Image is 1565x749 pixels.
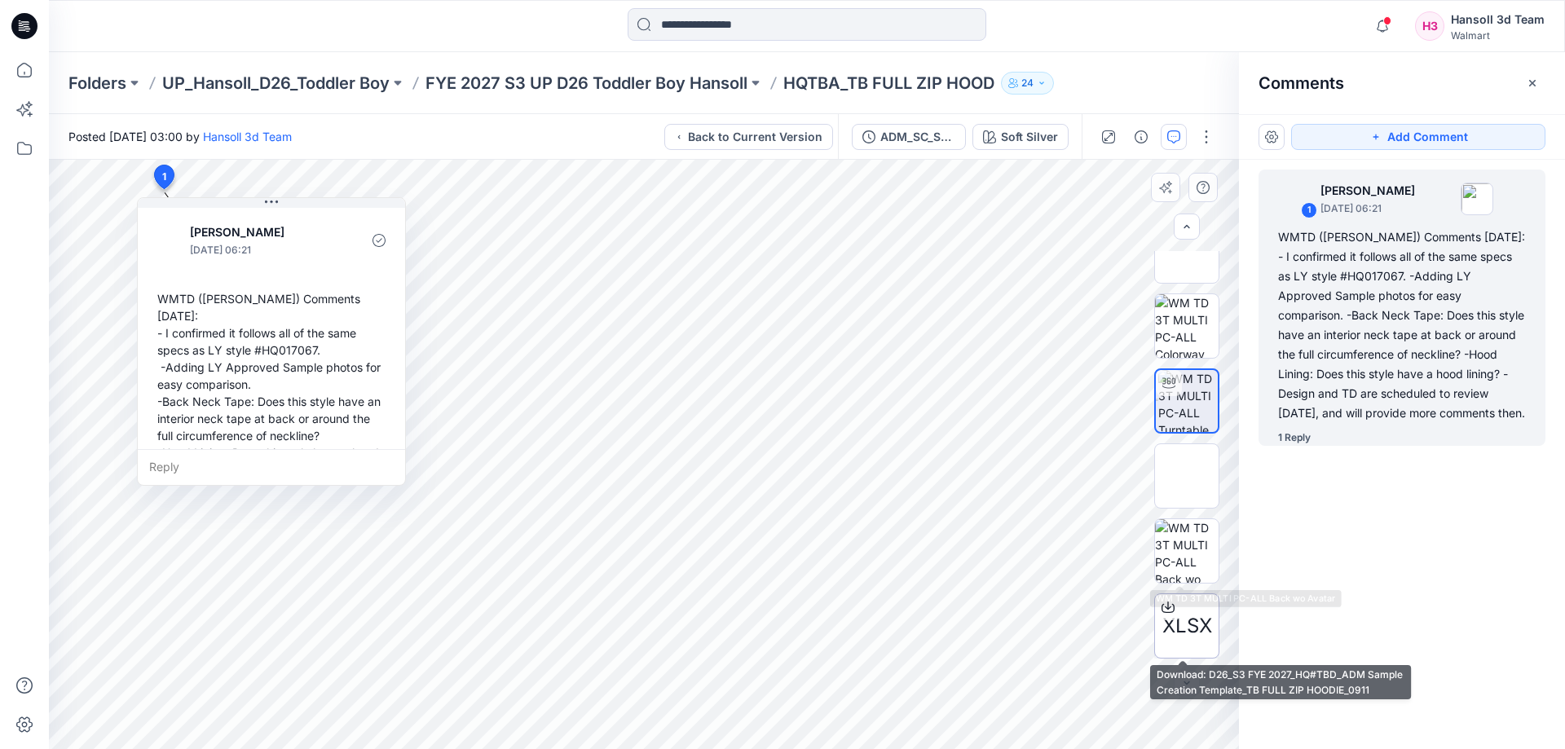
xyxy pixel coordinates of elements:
div: WMTD ([PERSON_NAME]) Comments [DATE]: - I confirmed it follows all of the same specs as LY style ... [1278,227,1526,423]
h2: Comments [1259,73,1344,93]
span: Posted [DATE] 03:00 by [68,128,292,145]
button: Back to Current Version [664,124,833,150]
a: UP_Hansoll_D26_Toddler Boy [162,72,390,95]
button: ADM_SC_SOLID [852,124,966,150]
img: WM TD 3T MULTI PC-ALL Turntable with Avatar [1158,370,1218,432]
p: [PERSON_NAME] [190,222,323,242]
div: WMTD ([PERSON_NAME]) Comments [DATE]: - I confirmed it follows all of the same specs as LY style ... [151,284,392,536]
p: [PERSON_NAME] [1320,181,1415,200]
button: Add Comment [1291,124,1545,150]
div: H3 [1415,11,1444,41]
p: [DATE] 06:21 [1320,200,1415,217]
p: HQTBA_TB FULL ZIP HOOD [783,72,994,95]
a: FYE 2027 S3 UP D26 Toddler Boy Hansoll [425,72,747,95]
div: Hansoll 3d Team [1451,10,1545,29]
p: 24 [1021,74,1034,92]
div: 1 Reply [1278,430,1311,446]
img: WM TD 3T MULTI PC-ALL Colorway wo Avatar [1155,294,1219,358]
div: Soft Silver [1001,128,1058,146]
span: 1 [162,170,166,184]
div: 1 [1301,202,1317,218]
div: Walmart [1451,29,1545,42]
div: ADM_SC_SOLID [880,128,955,146]
div: Reply [138,449,405,485]
img: Kristin Veit [151,224,183,257]
a: Folders [68,72,126,95]
img: Kristin Veit [1281,183,1314,215]
img: WM TD 3T MULTI PC-ALL Back wo Avatar [1155,519,1219,583]
p: [DATE] 06:21 [190,242,323,258]
a: Hansoll 3d Team [203,130,292,143]
button: Soft Silver [972,124,1069,150]
button: Details [1128,124,1154,150]
button: 24 [1001,72,1054,95]
span: XLSX [1162,611,1212,641]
